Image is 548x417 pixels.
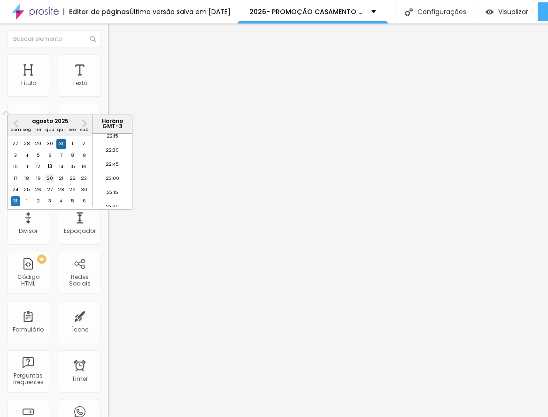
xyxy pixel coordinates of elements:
div: Choose sábado, 30 de agosto de 2025 [79,185,89,194]
div: Choose quinta-feira, 28 de agosto de 2025 [56,185,66,194]
div: Timer [72,376,88,382]
img: Icone [405,8,413,16]
div: Choose sexta-feira, 5 de setembro de 2025 [68,196,77,206]
div: Choose quinta-feira, 14 de agosto de 2025 [56,162,66,171]
div: Perguntas frequentes [9,372,46,386]
div: Choose terça-feira, 5 de agosto de 2025 [34,151,43,160]
li: 22:45 [93,160,132,174]
div: Choose sexta-feira, 22 de agosto de 2025 [68,174,77,183]
div: Choose sábado, 23 de agosto de 2025 [79,174,89,183]
div: Choose domingo, 3 de agosto de 2025 [11,151,20,160]
div: Editor de páginas [63,8,130,15]
div: month 2025-08 [10,139,90,207]
div: Redes Sociais [61,274,98,287]
div: qui [56,125,66,134]
div: Choose quarta-feira, 13 de agosto de 2025 [45,162,54,171]
p: GMT -3 [95,124,130,129]
img: Icone [90,36,96,42]
div: Choose sábado, 16 de agosto de 2025 [79,162,89,171]
div: Choose quarta-feira, 6 de agosto de 2025 [45,151,54,160]
p: 2026- PROMOÇÃO CASAMENTO -PROMO [249,8,364,15]
div: Choose quinta-feira, 4 de setembro de 2025 [56,196,66,206]
div: Título [20,80,36,86]
div: Choose domingo, 27 de julho de 2025 [11,139,20,148]
span: Visualizar [498,8,528,15]
button: Next Month [77,116,92,131]
div: Choose domingo, 31 de agosto de 2025 [11,196,20,206]
li: 23:30 [93,202,132,216]
div: Código HTML [9,274,46,287]
div: Choose domingo, 24 de agosto de 2025 [11,185,20,194]
div: Choose quarta-feira, 27 de agosto de 2025 [45,185,54,194]
div: Última versão salva em [DATE] [130,8,231,15]
div: qua [45,125,54,134]
div: sex [68,125,77,134]
div: Espaçador [64,228,96,234]
div: Choose terça-feira, 29 de julho de 2025 [34,139,43,148]
div: Choose segunda-feira, 28 de julho de 2025 [22,139,31,148]
button: Visualizar [476,2,538,21]
div: Formulário [13,326,44,333]
div: agosto 2025 [8,119,92,124]
div: Choose quinta-feira, 31 de julho de 2025 [56,139,66,148]
div: Choose terça-feira, 19 de agosto de 2025 [34,174,43,183]
div: Choose sábado, 9 de agosto de 2025 [79,151,89,160]
div: Choose quinta-feira, 21 de agosto de 2025 [56,174,66,183]
div: Choose terça-feira, 26 de agosto de 2025 [34,185,43,194]
div: Choose quinta-feira, 7 de agosto de 2025 [56,151,66,160]
div: Choose domingo, 10 de agosto de 2025 [11,162,20,171]
div: Choose quarta-feira, 20 de agosto de 2025 [45,174,54,183]
div: Choose sexta-feira, 1 de agosto de 2025 [68,139,77,148]
div: Ícone [72,326,88,333]
p: Horário [95,119,130,124]
div: Divisor [19,228,38,234]
div: Choose segunda-feira, 11 de agosto de 2025 [22,162,31,171]
div: Choose segunda-feira, 1 de setembro de 2025 [22,196,31,206]
div: Choose sábado, 2 de agosto de 2025 [79,139,89,148]
div: Choose terça-feira, 2 de setembro de 2025 [34,196,43,206]
div: Choose sábado, 6 de setembro de 2025 [79,196,89,206]
div: Choose quarta-feira, 30 de julho de 2025 [45,139,54,148]
div: Choose domingo, 17 de agosto de 2025 [11,174,20,183]
div: ter [34,125,43,134]
div: Choose sexta-feira, 8 de agosto de 2025 [68,151,77,160]
li: 23:00 [93,174,132,188]
input: Buscar elemento [7,31,101,47]
li: 22:30 [93,146,132,160]
div: Choose sexta-feira, 29 de agosto de 2025 [68,185,77,194]
div: Choose segunda-feira, 18 de agosto de 2025 [22,174,31,183]
div: Choose terça-feira, 12 de agosto de 2025 [34,162,43,171]
div: Choose quarta-feira, 3 de setembro de 2025 [45,196,54,206]
div: Choose segunda-feira, 4 de agosto de 2025 [22,151,31,160]
div: Choose segunda-feira, 25 de agosto de 2025 [22,185,31,194]
li: 23:15 [93,188,132,202]
button: Previous Month [8,116,23,131]
div: Texto [72,80,87,86]
div: Choose sexta-feira, 15 de agosto de 2025 [68,162,77,171]
li: 22:15 [93,131,132,146]
img: view-1.svg [486,8,494,16]
div: seg [22,125,31,134]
